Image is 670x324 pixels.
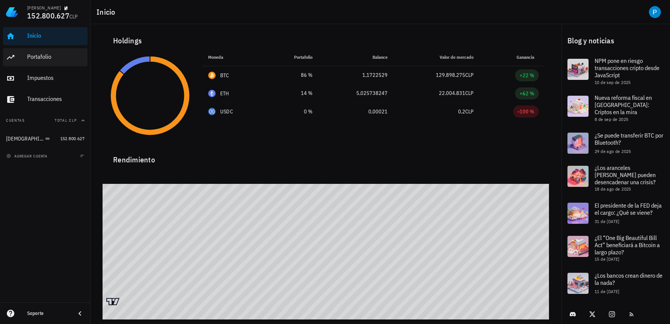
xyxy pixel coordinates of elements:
[517,54,539,60] span: Ganancia
[5,152,51,160] button: agregar cuenta
[220,72,229,79] div: BTC
[595,219,619,224] span: 31 de [DATE]
[208,72,216,79] div: BTC-icon
[27,32,84,39] div: Inicio
[595,202,662,216] span: El presidente de la FED deja el cargo: ¿Qué se viene?
[208,108,216,115] div: USDC-icon
[394,48,480,66] th: Valor de mercado
[3,27,87,45] a: Inicio
[561,90,670,127] a: Nueva reforma fiscal en [GEOGRAPHIC_DATA]: Criptos en la mira 8 de sep de 2025
[202,48,266,66] th: Moneda
[27,74,84,81] div: Impuestos
[595,148,631,154] span: 29 de ago de 2025
[319,48,394,66] th: Balance
[266,48,319,66] th: Portafolio
[458,108,465,115] span: 0,2
[595,234,660,256] span: ¿El “One Big Beautiful Bill Act” beneficiará a Bitcoin a largo plazo?
[595,79,631,85] span: 10 de sep de 2025
[6,6,18,18] img: LedgiFi
[107,29,545,53] div: Holdings
[272,108,313,116] div: 0 %
[595,116,628,122] span: 8 de sep de 2025
[3,69,87,87] a: Impuestos
[465,72,474,78] span: CLP
[60,136,84,141] span: 152.800.627
[595,131,663,146] span: ¿Se puede transferir BTC por Bluetooth?
[439,90,465,96] span: 22.004.831
[55,118,77,123] span: Total CLP
[561,230,670,267] a: ¿El “One Big Beautiful Bill Act” beneficiará a Bitcoin a largo plazo? 15 de [DATE]
[3,90,87,109] a: Transacciones
[561,53,670,90] a: NPM pone en riesgo transacciones cripto desde JavaScript 10 de sep de 2025
[3,130,87,148] a: [DEMOGRAPHIC_DATA] 152.800.627
[325,108,388,116] div: 0,00021
[595,289,619,294] span: 11 de [DATE]
[595,186,631,192] span: 18 de ago de 2025
[595,94,652,116] span: Nueva reforma fiscal en [GEOGRAPHIC_DATA]: Criptos en la mira
[27,11,69,21] span: 152.800.627
[595,272,662,286] span: ¿Los bancos crean dinero de la nada?
[561,197,670,230] a: El presidente de la FED deja el cargo: ¿Qué se viene? 31 de [DATE]
[69,13,78,20] span: CLP
[436,72,465,78] span: 129.898.275
[27,310,69,316] div: Soporte
[27,53,84,60] div: Portafolio
[561,160,670,197] a: ¿Los aranceles [PERSON_NAME] pueden desencadenar una crisis? 18 de ago de 2025
[97,6,118,18] h1: Inicio
[325,89,388,97] div: 5,025738247
[8,154,48,159] span: agregar cuenta
[595,256,619,262] span: 15 de [DATE]
[465,108,474,115] span: CLP
[107,148,545,166] div: Rendimiento
[520,90,534,97] div: +62 %
[6,136,44,142] div: [DEMOGRAPHIC_DATA]
[272,71,313,79] div: 86 %
[518,108,534,115] div: -100 %
[595,164,656,186] span: ¿Los aranceles [PERSON_NAME] pueden desencadenar una crisis?
[3,48,87,66] a: Portafolio
[561,267,670,300] a: ¿Los bancos crean dinero de la nada? 11 de [DATE]
[325,71,388,79] div: 1,1722529
[272,89,313,97] div: 14 %
[3,112,87,130] button: CuentasTotal CLP
[208,90,216,97] div: ETH-icon
[465,90,474,96] span: CLP
[106,298,120,305] a: Charting by TradingView
[649,6,661,18] div: avatar
[595,57,659,79] span: NPM pone en riesgo transacciones cripto desde JavaScript
[220,90,229,97] div: ETH
[520,72,534,79] div: +22 %
[561,29,670,53] div: Blog y noticias
[220,108,233,115] div: USDC
[561,127,670,160] a: ¿Se puede transferir BTC por Bluetooth? 29 de ago de 2025
[27,95,84,102] div: Transacciones
[27,5,61,11] div: [PERSON_NAME]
